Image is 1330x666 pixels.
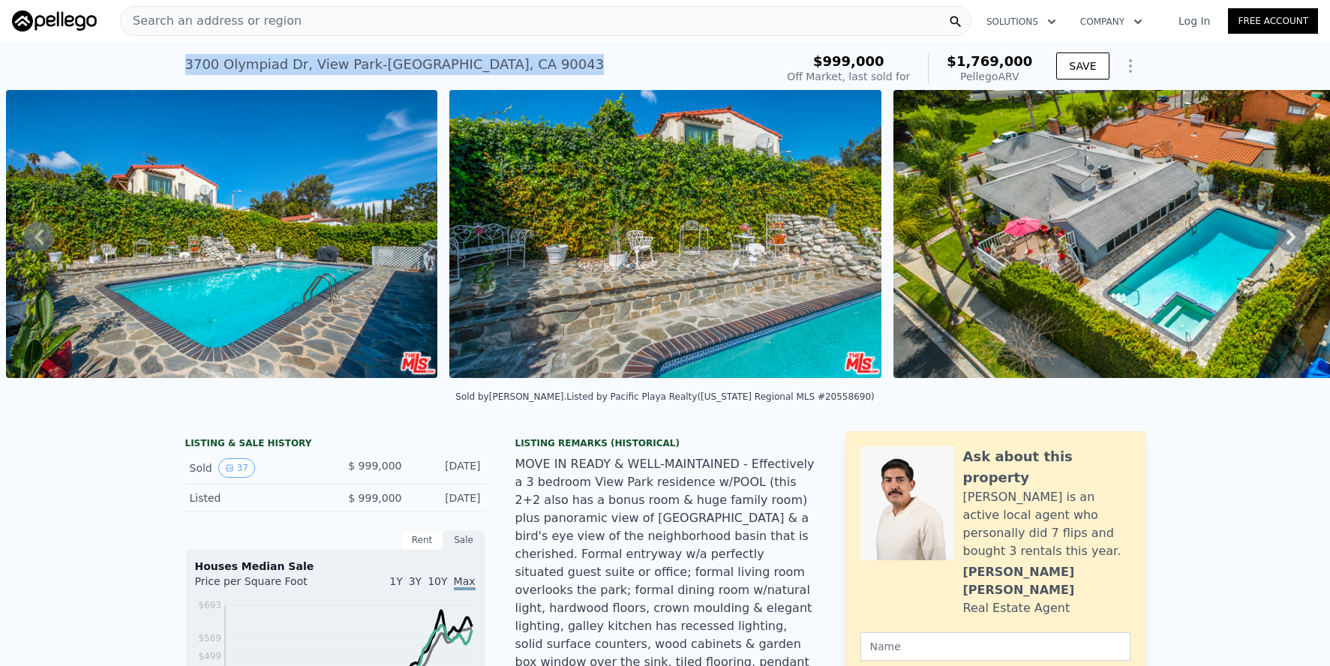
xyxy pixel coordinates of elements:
[566,391,875,402] div: Listed by Pacific Playa Realty ([US_STATE] Regional MLS #20558690)
[1160,13,1228,28] a: Log In
[185,437,485,452] div: LISTING & SALE HISTORY
[198,600,221,610] tspan: $693
[195,574,335,598] div: Price per Square Foot
[449,90,881,378] img: Sale: 29570103 Parcel: 50963487
[787,69,910,84] div: Off Market, last sold for
[6,90,438,378] img: Sale: 29570103 Parcel: 50963487
[963,488,1130,560] div: [PERSON_NAME] is an active local agent who personally did 7 flips and bought 3 rentals this year.
[947,53,1032,69] span: $1,769,000
[195,559,476,574] div: Houses Median Sale
[414,458,481,478] div: [DATE]
[348,492,401,504] span: $ 999,000
[190,490,323,505] div: Listed
[409,575,422,587] span: 3Y
[443,530,485,550] div: Sale
[515,437,815,449] div: Listing Remarks (Historical)
[389,575,402,587] span: 1Y
[198,633,221,643] tspan: $569
[190,458,323,478] div: Sold
[860,632,1130,661] input: Name
[428,575,447,587] span: 10Y
[813,53,884,69] span: $999,000
[198,651,221,661] tspan: $499
[974,8,1068,35] button: Solutions
[963,563,1130,599] div: [PERSON_NAME] [PERSON_NAME]
[218,458,255,478] button: View historical data
[121,12,302,30] span: Search an address or region
[454,575,476,590] span: Max
[947,69,1032,84] div: Pellego ARV
[963,599,1070,617] div: Real Estate Agent
[414,490,481,505] div: [DATE]
[1068,8,1154,35] button: Company
[1228,8,1318,34] a: Free Account
[455,391,566,402] div: Sold by [PERSON_NAME] .
[348,460,401,472] span: $ 999,000
[12,10,97,31] img: Pellego
[185,54,605,75] div: 3700 Olympiad Dr , View Park-[GEOGRAPHIC_DATA] , CA 90043
[963,446,1130,488] div: Ask about this property
[1115,51,1145,81] button: Show Options
[1056,52,1109,79] button: SAVE
[401,530,443,550] div: Rent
